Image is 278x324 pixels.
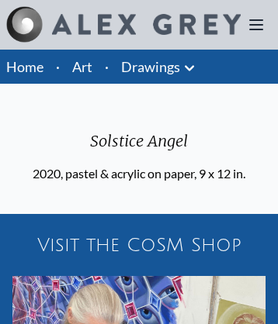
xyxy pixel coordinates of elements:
[99,50,115,84] li: ·
[33,164,245,183] div: 2020, pastel & acrylic on paper, 9 x 12 in.
[33,130,245,164] div: Solstice Angel
[121,56,180,78] a: Drawings
[6,220,272,270] a: Visit the CoSM Shop
[6,58,43,75] a: Home
[72,56,92,78] a: Art
[50,50,66,84] li: ·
